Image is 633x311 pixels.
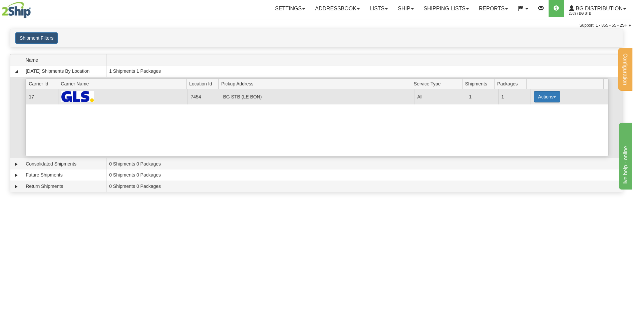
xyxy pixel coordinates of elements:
span: Packages [497,78,527,89]
button: Configuration [618,48,632,91]
a: Expand [13,172,20,179]
td: 7454 [188,89,220,104]
span: Carrier Name [61,78,186,89]
td: BG STB (LE BON) [220,89,414,104]
td: 1 [466,89,498,104]
div: Support: 1 - 855 - 55 - 2SHIP [2,23,631,28]
a: Shipping lists [419,0,474,17]
span: Location Id [189,78,219,89]
a: Ship [393,0,418,17]
td: Return Shipments [23,181,106,192]
span: Pickup Address [221,78,411,89]
span: Service Type [414,78,462,89]
span: BG Distribution [574,6,623,11]
td: 0 Shipments 0 Packages [106,181,623,192]
a: Expand [13,183,20,190]
span: 2569 / BG STB [569,10,619,17]
td: 0 Shipments 0 Packages [106,170,623,181]
button: Shipment Filters [15,32,58,44]
td: 0 Shipments 0 Packages [106,158,623,170]
td: Future Shipments [23,170,106,181]
button: Actions [534,91,561,102]
td: 1 Shipments 1 Packages [106,65,623,77]
a: Reports [474,0,513,17]
td: 1 [498,89,531,104]
span: Carrier Id [29,78,58,89]
iframe: chat widget [618,121,632,190]
span: Name [26,55,106,65]
a: Collapse [13,68,20,75]
a: BG Distribution 2569 / BG STB [564,0,631,17]
td: [DATE] Shipments By Location [23,65,106,77]
td: 17 [26,89,58,104]
a: Expand [13,161,20,168]
img: GLS Canada [61,91,94,102]
img: logo2569.jpg [2,2,31,18]
td: Consolidated Shipments [23,158,106,170]
a: Addressbook [310,0,365,17]
td: All [414,89,466,104]
div: live help - online [5,4,62,12]
a: Lists [365,0,393,17]
span: Shipments [465,78,495,89]
a: Settings [270,0,310,17]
